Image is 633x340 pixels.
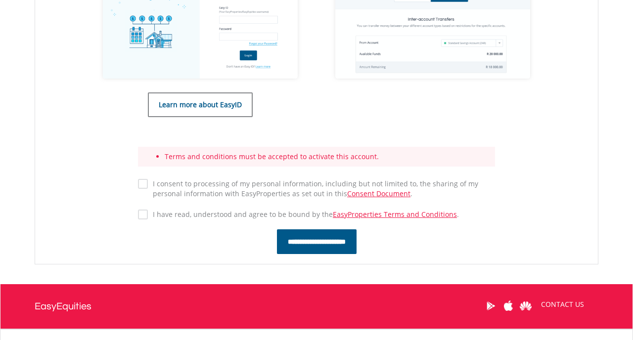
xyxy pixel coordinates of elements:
a: Huawei [517,291,534,321]
a: EasyEquities [35,284,91,329]
li: Terms and conditions must be accepted to activate this account. [165,152,488,162]
a: Google Play [482,291,499,321]
label: I have read, understood and agree to be bound by the . [148,210,459,219]
a: EasyProperties Terms and Conditions [333,210,457,219]
a: Consent Document [347,189,410,198]
a: CONTACT US [534,291,591,318]
label: I consent to processing of my personal information, including but not limited to, the sharing of ... [148,179,495,199]
a: Apple [499,291,517,321]
a: Learn more about EasyID [148,92,253,117]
